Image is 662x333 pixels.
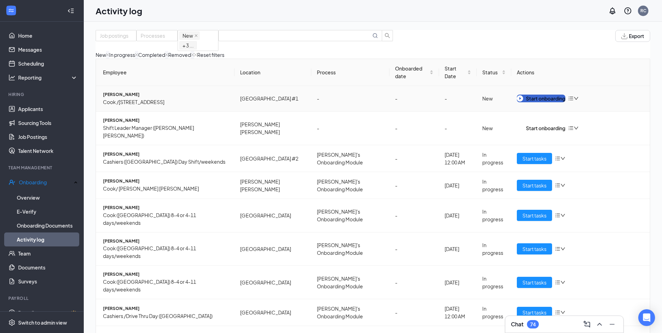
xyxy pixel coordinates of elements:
[18,144,78,158] a: Talent Network
[235,199,311,232] td: [GEOGRAPHIC_DATA]
[235,86,311,112] td: [GEOGRAPHIC_DATA] #1
[477,59,511,86] th: Status
[395,95,433,102] div: -
[568,96,574,101] span: bars
[395,212,433,219] div: -
[197,51,224,59] div: Reset filters
[574,126,579,131] span: down
[96,5,142,17] h1: Activity log
[372,33,378,38] svg: MagnifyingGlass
[18,74,78,81] div: Reporting
[67,7,74,14] svg: Collapse
[8,91,76,97] div: Hiring
[96,59,235,86] th: Employee
[18,116,78,130] a: Sourcing Tools
[103,238,229,245] span: [PERSON_NAME]
[445,212,471,219] div: [DATE]
[522,309,546,316] span: Start tasks
[311,145,389,172] td: [PERSON_NAME]'s Onboarding Module
[439,86,477,112] td: -
[311,232,389,266] td: [PERSON_NAME]'s Onboarding Module
[103,185,229,192] span: Cook/ [PERSON_NAME] [PERSON_NAME]
[560,213,565,218] span: down
[555,213,560,218] span: bars
[18,57,78,71] a: Scheduling
[517,153,552,164] button: Start tasks
[638,309,655,326] div: Open Intercom Messenger
[445,279,471,286] div: [DATE]
[482,178,506,193] div: In progress
[17,191,78,205] a: Overview
[522,212,546,219] span: Start tasks
[517,243,552,254] button: Start tasks
[103,205,229,211] span: [PERSON_NAME]
[103,312,229,320] span: Cashiers /Drive Thru Day ([GEOGRAPHIC_DATA])
[103,124,229,139] span: Shift Leader Manager ([PERSON_NAME] [PERSON_NAME])
[179,31,200,40] span: New
[395,309,433,316] div: -
[555,156,560,161] span: bars
[581,319,593,330] button: ComposeMessage
[389,59,439,86] th: Onboarded date
[517,95,565,102] button: Start onboarding
[382,30,393,41] button: search
[395,65,428,80] span: Onboarded date
[18,246,78,260] a: Team
[18,29,78,43] a: Home
[18,274,78,288] a: Surveys
[395,124,433,132] div: -
[608,320,616,328] svg: Minimize
[103,178,229,185] span: [PERSON_NAME]
[594,319,605,330] button: ChevronUp
[18,260,78,274] a: Documents
[311,199,389,232] td: [PERSON_NAME]'s Onboarding Module
[439,59,477,86] th: Start Date
[382,33,393,38] span: search
[511,59,650,86] th: Actions
[395,182,433,189] div: -
[311,86,389,112] td: -
[103,244,229,260] span: Cook ([GEOGRAPHIC_DATA]) 8-4 or 4-11 days/weekends
[138,51,165,59] div: Completed
[583,320,591,328] svg: ComposeMessage
[568,125,574,131] span: bars
[395,155,433,162] div: -
[445,182,471,189] div: [DATE]
[235,145,311,172] td: [GEOGRAPHIC_DATA] #2
[311,299,389,326] td: [PERSON_NAME]'s Onboarding Module
[482,151,506,166] div: In progress
[517,210,552,221] button: Start tasks
[482,241,506,257] div: In progress
[607,319,618,330] button: Minimize
[8,179,15,186] svg: UserCheck
[395,279,433,286] div: -
[18,102,78,116] a: Applicants
[624,7,632,15] svg: QuestionInfo
[179,41,197,50] span: + 3 ...
[522,245,546,253] span: Start tasks
[235,59,311,86] th: Location
[615,30,650,42] button: Export
[482,305,506,320] div: In progress
[183,42,194,49] span: + 3 ...
[530,321,536,327] div: 74
[311,112,389,145] td: -
[629,34,644,38] span: Export
[96,51,106,59] div: New
[560,183,565,188] span: down
[103,211,229,227] span: Cook ([GEOGRAPHIC_DATA]) 8-4 or 4-11 days/weekends
[608,7,617,15] svg: Notifications
[103,117,229,124] span: [PERSON_NAME]
[311,266,389,299] td: [PERSON_NAME]'s Onboarding Module
[439,112,477,145] td: -
[311,172,389,199] td: [PERSON_NAME]'s Onboarding Module
[103,305,229,312] span: [PERSON_NAME]
[482,275,506,290] div: In progress
[235,112,311,145] td: [PERSON_NAME] [PERSON_NAME]
[482,124,506,132] div: New
[482,68,500,76] span: Status
[194,34,198,37] span: close
[445,245,471,253] div: [DATE]
[18,319,67,326] div: Switch to admin view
